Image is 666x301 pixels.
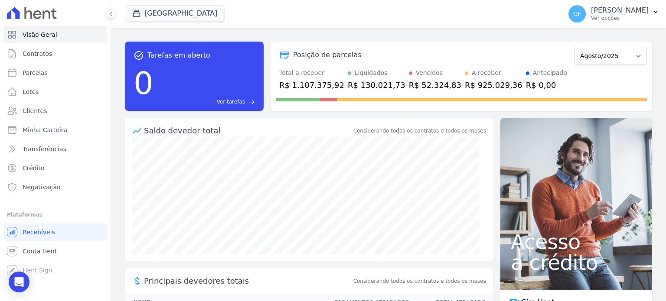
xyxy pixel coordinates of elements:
span: Transferências [23,145,66,153]
a: Negativação [3,178,107,196]
div: Posição de parcelas [293,50,362,60]
div: A receber [472,68,501,78]
div: Antecipado [533,68,567,78]
a: Minha Carteira [3,121,107,139]
div: Total a receber [279,68,344,78]
div: R$ 1.107.375,92 [279,79,344,91]
span: GF [573,11,581,17]
span: Contratos [23,49,52,58]
button: [GEOGRAPHIC_DATA] [125,5,225,22]
div: R$ 0,00 [526,79,567,91]
span: Lotes [23,87,39,96]
a: Ver tarefas east [157,98,255,106]
span: Parcelas [23,68,48,77]
div: Liquidados [355,68,388,78]
button: GF [PERSON_NAME] Ver opções [562,2,666,26]
span: Crédito [23,164,45,172]
div: Considerando todos os contratos e todos os meses [353,127,486,135]
span: Conta Hent [23,247,57,256]
div: 0 [134,61,153,106]
span: east [248,99,255,105]
a: Parcelas [3,64,107,81]
span: a crédito [511,252,642,273]
div: Saldo devedor total [144,125,352,136]
p: Ver opções [591,15,649,22]
span: task_alt [134,50,144,61]
span: Minha Carteira [23,126,67,134]
a: Conta Hent [3,243,107,260]
div: Plataformas [7,210,104,220]
a: Crédito [3,159,107,177]
span: Recebíveis [23,228,55,236]
a: Contratos [3,45,107,62]
span: Visão Geral [23,30,57,39]
div: R$ 130.021,73 [348,79,405,91]
div: R$ 925.029,36 [465,79,522,91]
span: Considerando todos os contratos e todos os meses [353,277,486,285]
a: Recebíveis [3,223,107,241]
div: R$ 52.324,83 [409,79,461,91]
span: Tarefas em aberto [147,50,210,61]
a: Transferências [3,140,107,158]
span: Clientes [23,107,47,115]
p: [PERSON_NAME] [591,6,649,15]
div: Vencidos [416,68,443,78]
a: Lotes [3,83,107,100]
span: Ver tarefas [217,98,245,106]
a: Clientes [3,102,107,120]
span: Negativação [23,183,61,191]
a: Visão Geral [3,26,107,43]
div: Open Intercom Messenger [9,272,29,292]
span: Principais devedores totais [144,275,352,287]
span: Acesso [511,231,642,252]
